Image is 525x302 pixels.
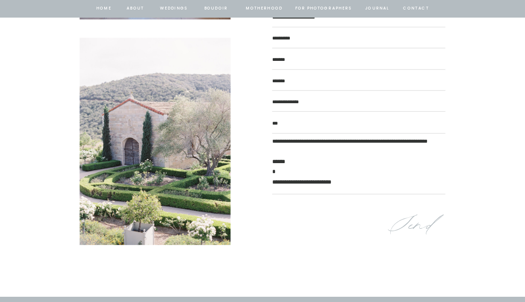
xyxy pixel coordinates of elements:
[387,210,444,241] a: Send
[95,5,112,13] a: home
[246,5,282,13] a: Motherhood
[126,5,145,13] a: about
[203,5,228,13] a: BOUDOIR
[295,5,352,13] a: for photographers
[402,5,430,13] a: contact
[159,5,189,13] a: Weddings
[364,5,391,13] a: journal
